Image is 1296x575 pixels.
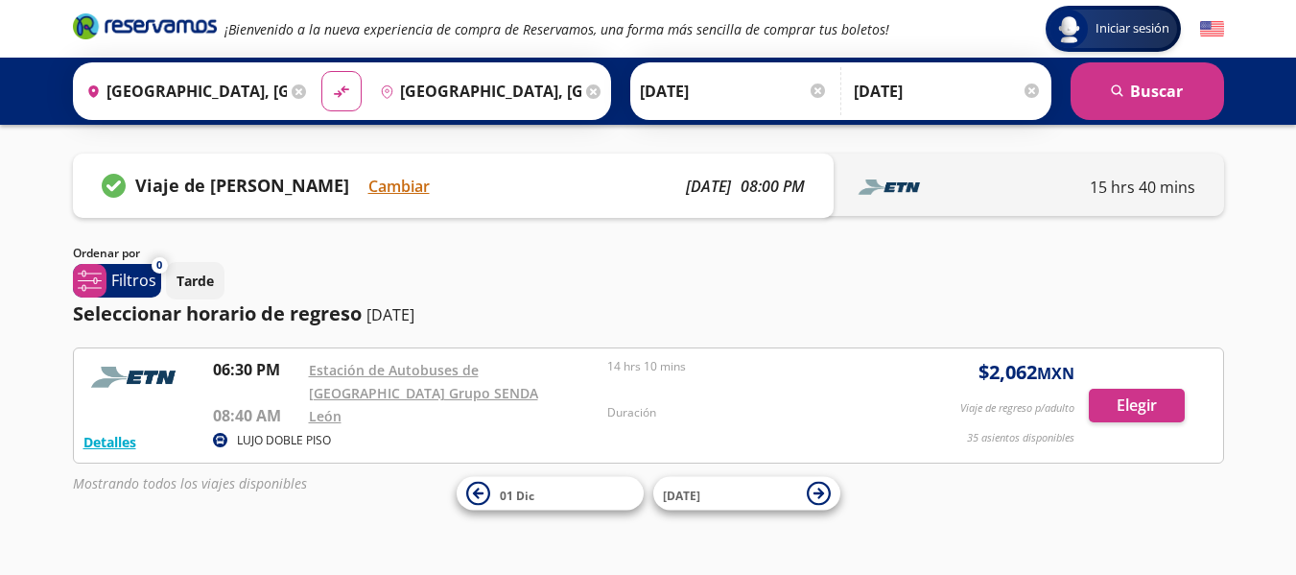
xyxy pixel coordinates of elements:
p: LUJO DOBLE PISO [237,432,331,449]
input: Buscar Destino [372,67,581,115]
button: English [1200,17,1224,41]
button: Tarde [166,262,224,299]
span: [DATE] [663,487,700,503]
input: Elegir Fecha [640,67,828,115]
p: Viaje de [PERSON_NAME] [135,173,349,199]
p: 14 hrs 10 mins [607,358,897,375]
button: Detalles [83,432,136,452]
img: RESERVAMOS [83,358,189,396]
p: Seleccionar horario de regreso [73,299,362,328]
span: 0 [156,257,162,274]
input: Opcional [854,67,1042,115]
button: Cambiar [368,175,430,198]
span: Iniciar sesión [1088,19,1177,38]
p: Ordenar por [73,245,140,262]
a: León [309,407,342,425]
span: $ 2,062 [978,358,1074,387]
p: Viaje de regreso p/adulto [960,400,1074,417]
button: Elegir [1089,389,1185,422]
span: 01 Dic [500,487,534,503]
input: Buscar Origen [79,67,288,115]
img: LINENAME [853,173,930,202]
em: Mostrando todos los viajes disponibles [73,474,307,492]
button: 0Filtros [73,264,161,298]
p: 08:40 AM [213,404,299,427]
a: Brand Logo [73,12,217,46]
button: [DATE] [653,477,840,511]
em: ¡Bienvenido a la nueva experiencia de compra de Reservamos, una forma más sencilla de comprar tus... [224,20,889,38]
i: Brand Logo [73,12,217,40]
p: [DATE] [366,303,414,326]
button: Buscar [1071,62,1224,120]
p: 06:30 PM [213,358,299,381]
p: Duración [607,404,897,421]
p: Filtros [111,269,156,292]
button: 01 Dic [457,477,644,511]
p: 35 asientos disponibles [967,430,1074,446]
p: Tarde [177,271,214,291]
a: Estación de Autobuses de [GEOGRAPHIC_DATA] Grupo SENDA [309,361,538,402]
p: [DATE] [686,175,731,198]
p: 15 hrs 40 mins [1090,176,1195,199]
p: 08:00 PM [741,175,805,198]
small: MXN [1037,363,1074,384]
